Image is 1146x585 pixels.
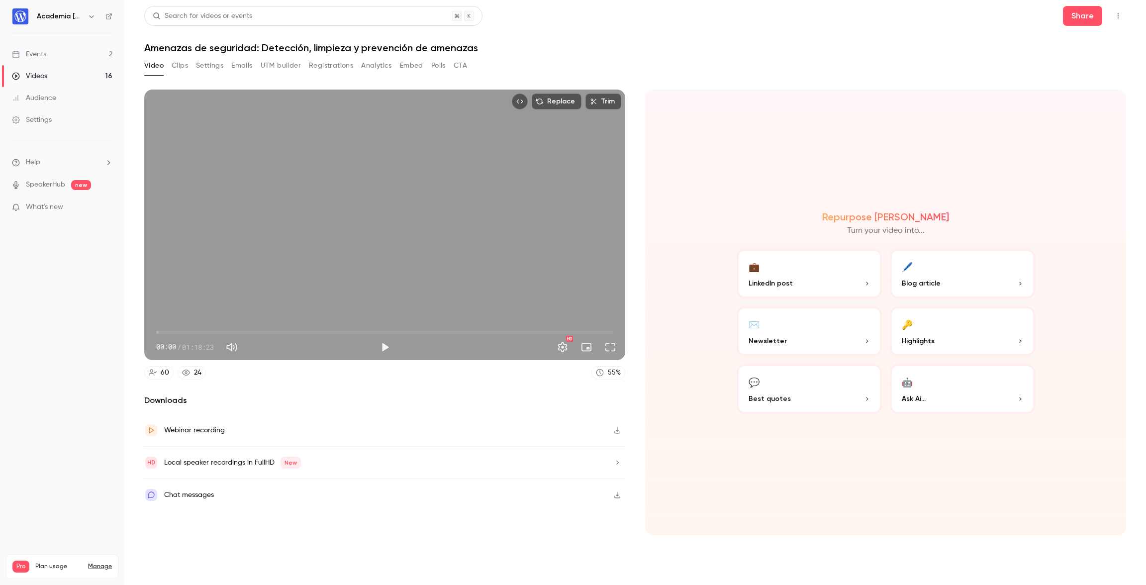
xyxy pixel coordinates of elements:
[585,94,621,109] button: Trim
[749,278,793,289] span: LinkedIn post
[12,115,52,125] div: Settings
[847,225,925,237] p: Turn your video into...
[822,211,949,223] h2: Repurpose [PERSON_NAME]
[1063,6,1102,26] button: Share
[12,157,112,168] li: help-dropdown-opener
[454,58,467,74] button: CTA
[26,180,65,190] a: SpeakerHub
[431,58,446,74] button: Polls
[890,364,1035,414] button: 🤖Ask Ai...
[749,259,760,274] div: 💼
[576,337,596,357] button: Turn on miniplayer
[600,337,620,357] button: Full screen
[890,249,1035,298] button: 🖊️Blog article
[608,368,621,378] div: 55 %
[890,306,1035,356] button: 🔑Highlights
[566,336,573,342] div: HD
[161,368,169,378] div: 60
[231,58,252,74] button: Emails
[182,342,214,352] span: 01:18:23
[71,180,91,190] span: new
[12,93,56,103] div: Audience
[309,58,353,74] button: Registrations
[749,316,760,332] div: ✉️
[194,368,201,378] div: 24
[164,457,301,469] div: Local speaker recordings in FullHD
[156,342,176,352] span: 00:00
[222,337,242,357] button: Mute
[512,94,528,109] button: Embed video
[144,58,164,74] button: Video
[37,11,84,21] h6: Academia [DOMAIN_NAME]
[749,336,787,346] span: Newsletter
[178,366,206,380] a: 24
[902,374,913,390] div: 🤖
[375,337,395,357] button: Play
[177,342,181,352] span: /
[12,8,28,24] img: Academia WordPress.com
[902,393,926,404] span: Ask Ai...
[261,58,301,74] button: UTM builder
[26,202,63,212] span: What's new
[1110,8,1126,24] button: Top Bar Actions
[196,58,223,74] button: Settings
[737,364,882,414] button: 💬Best quotes
[35,563,82,571] span: Plan usage
[12,49,46,59] div: Events
[591,366,625,380] a: 55%
[737,249,882,298] button: 💼LinkedIn post
[12,71,47,81] div: Videos
[164,489,214,501] div: Chat messages
[749,393,791,404] span: Best quotes
[164,424,225,436] div: Webinar recording
[144,366,174,380] a: 60
[902,259,913,274] div: 🖊️
[26,157,40,168] span: Help
[144,42,1126,54] h1: Amenazas de seguridad: Detección, limpieza y prevención de amenazas
[156,342,214,352] div: 00:00
[902,336,935,346] span: Highlights
[532,94,581,109] button: Replace
[749,374,760,390] div: 💬
[281,457,301,469] span: New
[144,394,625,406] h2: Downloads
[12,561,29,573] span: Pro
[400,58,423,74] button: Embed
[553,337,573,357] button: Settings
[737,306,882,356] button: ✉️Newsletter
[172,58,188,74] button: Clips
[902,316,913,332] div: 🔑
[361,58,392,74] button: Analytics
[902,278,941,289] span: Blog article
[88,563,112,571] a: Manage
[153,11,252,21] div: Search for videos or events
